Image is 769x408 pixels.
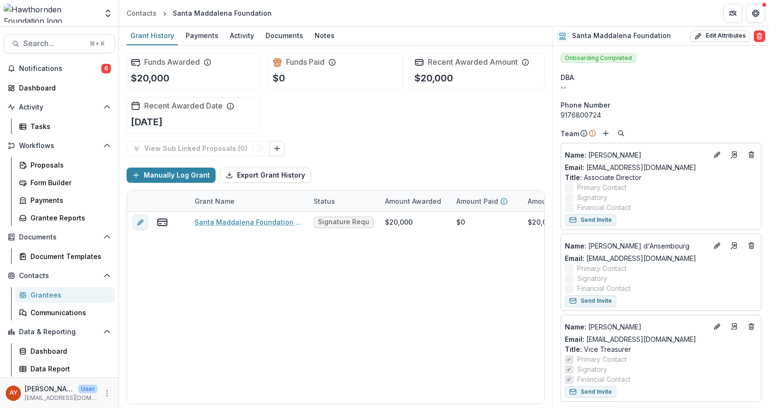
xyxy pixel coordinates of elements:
p: View Sub Linked Proposals ( 0 ) [144,145,251,153]
span: Financial Contact [577,202,631,212]
button: Notifications6 [4,61,115,76]
span: Financial Contact [577,283,631,293]
a: Proposals [15,157,115,173]
div: Contacts [127,8,157,18]
button: Open Activity [4,100,115,115]
div: $20,000 [385,217,413,227]
a: Email: [EMAIL_ADDRESS][DOMAIN_NAME] [565,162,696,172]
a: Name: [PERSON_NAME] [565,322,708,332]
span: Phone Number [561,100,610,110]
button: view-payments [157,217,168,228]
p: [PERSON_NAME] [565,322,708,332]
span: Contacts [19,272,99,280]
button: edit [133,215,148,230]
button: Partners [723,4,742,23]
a: Email: [EMAIL_ADDRESS][DOMAIN_NAME] [565,334,696,344]
span: Primary Contact [577,354,627,364]
span: Title : [565,173,582,181]
a: Activity [226,27,258,45]
button: Send Invite [565,295,616,307]
span: Title : [565,345,582,353]
a: Email: [EMAIL_ADDRESS][DOMAIN_NAME] [565,253,696,263]
div: Documents [262,29,307,42]
h2: Santa Maddalena Foundation [572,32,671,40]
p: $20,000 [414,71,453,85]
div: Amount Payable [522,191,593,211]
div: Payments [182,29,222,42]
button: Manually Log Grant [127,168,216,183]
div: Status [308,196,341,206]
span: Email: [565,163,584,171]
p: [EMAIL_ADDRESS][DOMAIN_NAME] [25,394,98,402]
div: Payments [30,195,107,205]
div: Dashboard [19,83,107,93]
div: Communications [30,308,107,318]
a: Data Report [15,361,115,377]
button: View Sub Linked Proposals (0) [127,141,270,156]
button: Add [600,128,611,139]
div: Grant Name [189,196,240,206]
div: Grant History [127,29,178,42]
a: Documents [262,27,307,45]
div: Amount Paid [451,191,522,211]
div: Grant Name [189,191,308,211]
a: Name: [PERSON_NAME] [565,150,708,160]
div: Tasks [30,121,107,131]
div: Document Templates [30,251,107,261]
div: Data Report [30,364,107,374]
div: Amount Awarded [379,191,451,211]
p: [PERSON_NAME] [565,150,708,160]
button: Edit Attributes [690,30,750,42]
h2: Funds Paid [286,58,325,67]
nav: breadcrumb [123,6,276,20]
span: Name : [565,242,586,250]
span: 6 [101,64,111,73]
div: Form Builder [30,178,107,188]
p: User [78,385,98,393]
span: Signatory [577,273,607,283]
button: Deletes [746,149,757,160]
button: Deletes [746,321,757,332]
div: Grantee Reports [30,213,107,223]
div: Activity [226,29,258,42]
span: Workflows [19,142,99,150]
a: Santa Maddalena Foundation - 2025 - 20,000 [195,217,302,227]
a: Dashboard [15,343,115,359]
span: Activity [19,103,99,111]
span: Signatory [577,364,607,374]
span: Notifications [19,65,101,73]
a: Contacts [123,6,160,20]
button: Open Data & Reporting [4,324,115,339]
span: Onboarding Completed [561,53,636,63]
a: Notes [311,27,338,45]
button: Open Workflows [4,138,115,153]
div: ⌘ + K [88,39,107,49]
button: Search [615,128,627,139]
div: $20,000 [528,217,555,227]
span: Name : [565,323,586,331]
p: Team [561,129,579,139]
div: Amount Awarded [379,196,447,206]
span: Email: [565,335,584,343]
img: Hawthornden Foundation logo [4,4,98,23]
button: Deletes [746,240,757,251]
button: Send Invite [565,214,616,226]
div: 9176800724 [561,110,761,120]
span: Search... [23,39,84,48]
p: [PERSON_NAME] [25,384,74,394]
span: Financial Contact [577,374,631,384]
span: Signature Request [318,218,369,226]
a: Go to contact [727,319,742,334]
span: Email: [565,254,584,262]
a: Go to contact [727,147,742,162]
a: Document Templates [15,249,115,264]
a: Name: [PERSON_NAME] d'Ansembourg [565,241,708,251]
div: Santa Maddalena Foundation [173,8,272,18]
h2: Funds Awarded [144,58,200,67]
div: -- [561,82,761,92]
a: Grantee Reports [15,210,115,226]
a: Dashboard [4,80,115,96]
